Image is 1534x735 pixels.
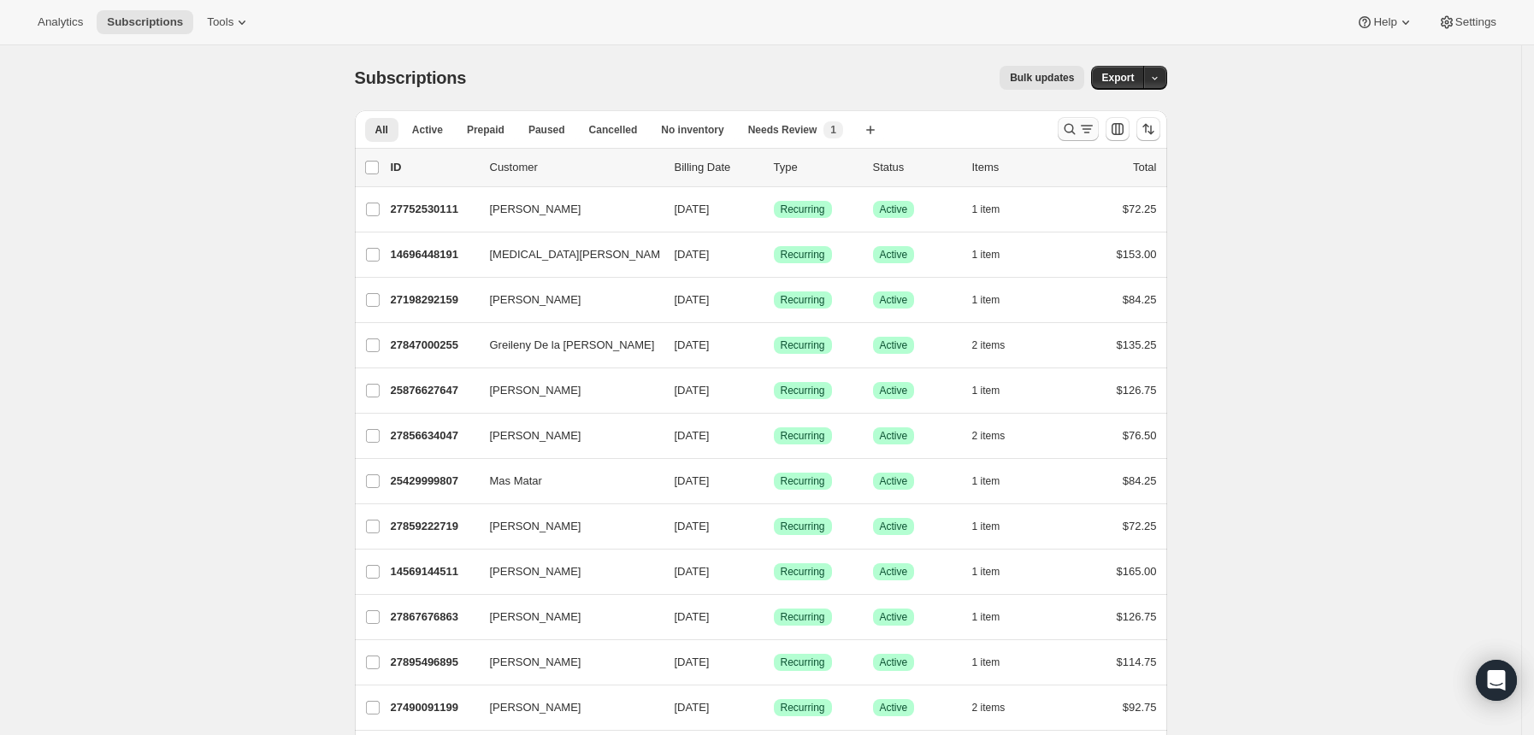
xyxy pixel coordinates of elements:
p: Billing Date [675,159,760,176]
button: [PERSON_NAME] [480,377,651,404]
span: Settings [1455,15,1496,29]
span: [PERSON_NAME] [490,654,581,671]
div: 27490091199[PERSON_NAME][DATE]SuccessRecurringSuccessActive2 items$92.75 [391,696,1157,720]
span: $126.75 [1117,610,1157,623]
div: 27847000255Greileny De la [PERSON_NAME][DATE]SuccessRecurringSuccessActive2 items$135.25 [391,333,1157,357]
button: 1 item [972,379,1019,403]
div: 27867676863[PERSON_NAME][DATE]SuccessRecurringSuccessActive1 item$126.75 [391,605,1157,629]
span: $92.75 [1123,701,1157,714]
span: 1 item [972,203,1000,216]
p: 27198292159 [391,291,476,309]
span: $72.25 [1123,203,1157,215]
button: Help [1346,10,1424,34]
span: [DATE] [675,565,710,578]
span: 1 item [972,248,1000,262]
p: 27867676863 [391,609,476,626]
button: 1 item [972,243,1019,267]
button: 1 item [972,650,1019,674]
button: [PERSON_NAME] [480,603,651,631]
button: Subscriptions [97,10,193,34]
span: 1 item [972,520,1000,533]
p: Customer [490,159,661,176]
span: 1 item [972,565,1000,579]
span: [DATE] [675,474,710,487]
span: [PERSON_NAME] [490,201,581,218]
button: Analytics [27,10,93,34]
span: 2 items [972,429,1006,443]
button: Customize table column order and visibility [1106,117,1130,141]
span: Recurring [781,338,825,352]
div: 27752530111[PERSON_NAME][DATE]SuccessRecurringSuccessActive1 item$72.25 [391,197,1157,221]
div: Items [972,159,1058,176]
span: Recurring [781,656,825,669]
p: ID [391,159,476,176]
button: 1 item [972,288,1019,312]
span: [DATE] [675,656,710,668]
button: Sort the results [1136,117,1160,141]
span: Mas Matar [490,473,542,490]
span: [DATE] [675,701,710,714]
button: [PERSON_NAME] [480,694,651,721]
span: 1 item [972,610,1000,624]
span: Recurring [781,429,825,443]
span: Subscriptions [107,15,183,29]
span: Prepaid [467,123,504,137]
span: [MEDICAL_DATA][PERSON_NAME] [490,246,671,263]
span: $76.50 [1123,429,1157,442]
div: 27856634047[PERSON_NAME][DATE]SuccessRecurringSuccessActive2 items$76.50 [391,424,1157,448]
span: [DATE] [675,293,710,306]
button: [PERSON_NAME] [480,422,651,450]
span: Greileny De la [PERSON_NAME] [490,337,655,354]
p: 27847000255 [391,337,476,354]
p: 27490091199 [391,699,476,716]
button: 1 item [972,605,1019,629]
p: 27752530111 [391,201,476,218]
span: Active [880,610,908,624]
div: 14569144511[PERSON_NAME][DATE]SuccessRecurringSuccessActive1 item$165.00 [391,560,1157,584]
div: 27859222719[PERSON_NAME][DATE]SuccessRecurringSuccessActive1 item$72.25 [391,514,1157,538]
span: [DATE] [675,429,710,442]
div: IDCustomerBilling DateTypeStatusItemsTotal [391,159,1157,176]
span: Analytics [38,15,83,29]
span: Recurring [781,474,825,488]
span: $165.00 [1117,565,1157,578]
button: [MEDICAL_DATA][PERSON_NAME] [480,241,651,268]
button: Settings [1428,10,1507,34]
button: [PERSON_NAME] [480,196,651,223]
button: Mas Matar [480,467,651,495]
div: 27895496895[PERSON_NAME][DATE]SuccessRecurringSuccessActive1 item$114.75 [391,650,1157,674]
span: Active [880,248,908,262]
span: Recurring [781,384,825,397]
button: Tools [197,10,261,34]
button: Bulk updates [1000,66,1084,90]
span: Export [1101,71,1134,85]
span: Recurring [781,293,825,307]
span: Needs Review [748,123,817,137]
div: 27198292159[PERSON_NAME][DATE]SuccessRecurringSuccessActive1 item$84.25 [391,288,1157,312]
button: Greileny De la [PERSON_NAME] [480,332,651,359]
span: [PERSON_NAME] [490,427,581,444]
span: Recurring [781,701,825,714]
button: 1 item [972,514,1019,538]
span: Paused [528,123,565,137]
span: Active [880,429,908,443]
span: Recurring [781,565,825,579]
span: $84.25 [1123,474,1157,487]
span: 1 item [972,293,1000,307]
span: Active [880,203,908,216]
span: [PERSON_NAME] [490,382,581,399]
span: Active [412,123,443,137]
span: [DATE] [675,520,710,532]
div: 14696448191[MEDICAL_DATA][PERSON_NAME][DATE]SuccessRecurringSuccessActive1 item$153.00 [391,243,1157,267]
button: 2 items [972,333,1024,357]
span: $135.25 [1117,338,1157,351]
button: 1 item [972,469,1019,493]
p: 25876627647 [391,382,476,399]
p: 27859222719 [391,518,476,535]
p: 25429999807 [391,473,476,490]
span: Active [880,474,908,488]
p: Total [1133,159,1156,176]
span: Recurring [781,520,825,533]
span: Active [880,520,908,533]
span: Bulk updates [1010,71,1074,85]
